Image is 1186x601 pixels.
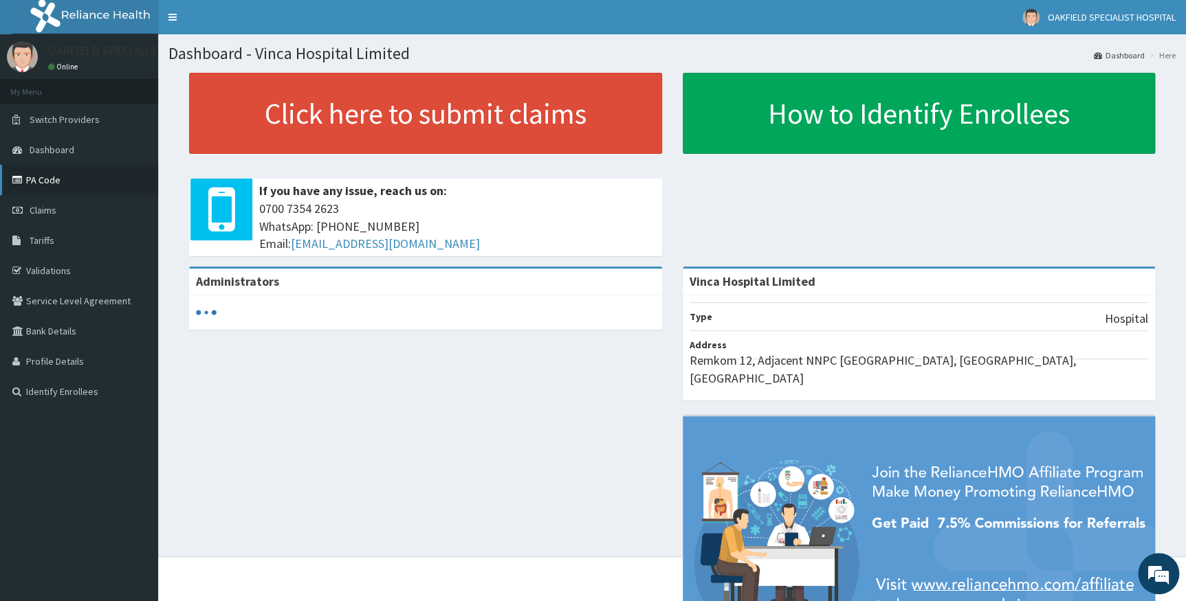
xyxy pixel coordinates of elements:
[690,310,712,323] b: Type
[1048,11,1176,23] span: OAKFIELD SPECIALIST HOSPITAL
[259,183,447,199] b: If you have any issue, reach us on:
[196,273,279,289] b: Administrators
[690,339,727,351] b: Address
[30,113,100,126] span: Switch Providers
[683,73,1156,154] a: How to Identify Enrollees
[48,62,81,71] a: Online
[690,273,815,289] strong: Vinca Hospital Limited
[291,236,480,251] a: [EMAIL_ADDRESS][DOMAIN_NAME]
[259,200,655,253] span: 0700 7354 2623 WhatsApp: [PHONE_NUMBER] Email:
[1105,310,1148,328] p: Hospital
[48,45,220,57] p: OAKFIELD SPECIALIST HOSPITAL
[1146,49,1176,61] li: Here
[7,41,38,72] img: User Image
[189,73,662,154] a: Click here to submit claims
[690,352,1149,387] p: Remkom 12, Adjacent NNPC [GEOGRAPHIC_DATA], [GEOGRAPHIC_DATA], [GEOGRAPHIC_DATA]
[1094,49,1145,61] a: Dashboard
[30,144,74,156] span: Dashboard
[30,234,54,247] span: Tariffs
[196,302,217,323] svg: audio-loading
[30,204,56,216] span: Claims
[1022,9,1040,26] img: User Image
[168,45,1176,63] h1: Dashboard - Vinca Hospital Limited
